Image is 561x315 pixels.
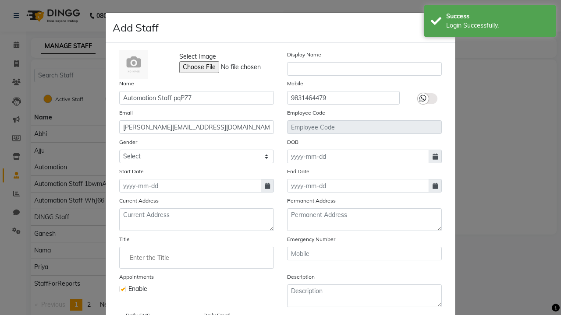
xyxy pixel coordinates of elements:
[119,273,154,281] label: Appointments
[123,249,270,266] input: Enter the Title
[446,12,549,21] div: Success
[287,138,298,146] label: DOB
[119,197,159,205] label: Current Address
[446,21,549,30] div: Login Successfully.
[119,91,274,105] input: Name
[119,235,130,243] label: Title
[119,168,144,175] label: Start Date
[128,284,147,294] span: Enable
[287,168,309,175] label: End Date
[287,120,442,134] input: Employee Code
[287,247,442,260] input: Mobile
[119,80,134,87] label: Name
[287,150,429,163] input: yyyy-mm-dd
[119,138,137,146] label: Gender
[179,61,298,73] input: Select Image
[119,109,133,117] label: Email
[287,80,303,87] label: Mobile
[287,109,325,117] label: Employee Code
[119,179,261,192] input: yyyy-mm-dd
[113,20,159,35] h4: Add Staff
[287,197,336,205] label: Permanent Address
[287,91,400,105] input: Mobile
[119,50,148,79] img: Cinque Terre
[287,51,321,59] label: Display Name
[119,120,274,134] input: Email
[287,235,335,243] label: Emergency Number
[179,52,216,61] span: Select Image
[287,179,429,192] input: yyyy-mm-dd
[287,273,315,281] label: Description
